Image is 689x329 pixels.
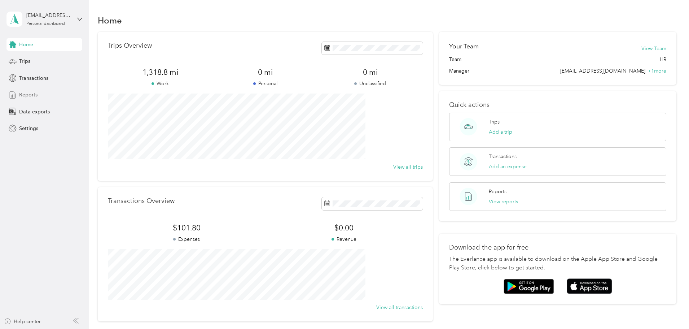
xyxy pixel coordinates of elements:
[265,235,422,243] p: Revenue
[376,304,423,311] button: View all transactions
[648,68,666,74] span: + 1 more
[489,188,506,195] p: Reports
[265,223,422,233] span: $0.00
[489,198,518,205] button: View reports
[449,56,461,63] span: Team
[560,68,645,74] span: [EMAIL_ADDRESS][DOMAIN_NAME]
[108,67,213,77] span: 1,318.8 mi
[393,163,423,171] button: View all trips
[213,67,318,77] span: 0 mi
[449,244,666,251] p: Download the app for free
[19,74,48,82] span: Transactions
[19,41,33,48] span: Home
[449,255,666,272] p: The Everlance app is available to download on the Apple App Store and Google Play Store, click be...
[489,118,500,126] p: Trips
[318,67,423,77] span: 0 mi
[449,67,469,75] span: Manager
[19,108,50,116] span: Data exports
[108,235,265,243] p: Expenses
[449,101,666,109] p: Quick actions
[489,163,527,170] button: Add an expense
[449,42,479,51] h2: Your Team
[26,12,71,19] div: [EMAIL_ADDRESS][DOMAIN_NAME]
[108,42,152,49] p: Trips Overview
[108,223,265,233] span: $101.80
[19,91,38,99] span: Reports
[213,80,318,87] p: Personal
[108,197,175,205] p: Transactions Overview
[660,56,666,63] span: HR
[108,80,213,87] p: Work
[19,125,38,132] span: Settings
[489,153,517,160] p: Transactions
[318,80,423,87] p: Unclassified
[19,57,30,65] span: Trips
[649,289,689,329] iframe: Everlance-gr Chat Button Frame
[4,318,41,325] button: Help center
[489,128,512,136] button: Add a trip
[641,45,666,52] button: View Team
[98,17,122,24] h1: Home
[26,22,65,26] div: Personal dashboard
[504,279,554,294] img: Google play
[567,278,612,294] img: App store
